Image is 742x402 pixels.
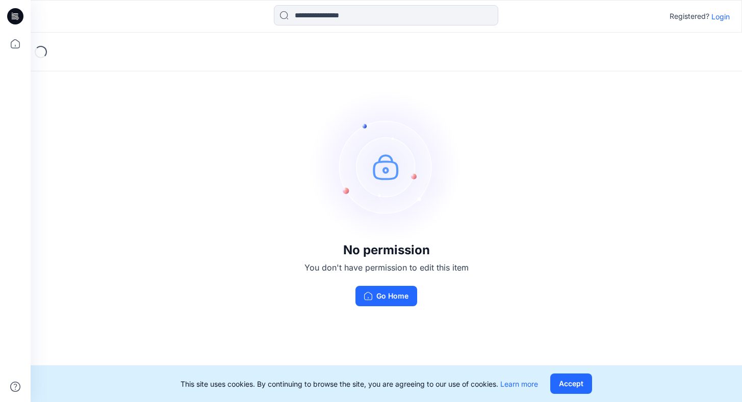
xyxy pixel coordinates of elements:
[181,379,538,389] p: This site uses cookies. By continuing to browse the site, you are agreeing to our use of cookies.
[550,373,592,394] button: Accept
[355,286,417,306] button: Go Home
[711,11,730,22] p: Login
[304,261,469,274] p: You don't have permission to edit this item
[304,243,469,257] h3: No permission
[670,10,709,22] p: Registered?
[310,90,463,243] img: no-perm.svg
[500,380,538,388] a: Learn more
